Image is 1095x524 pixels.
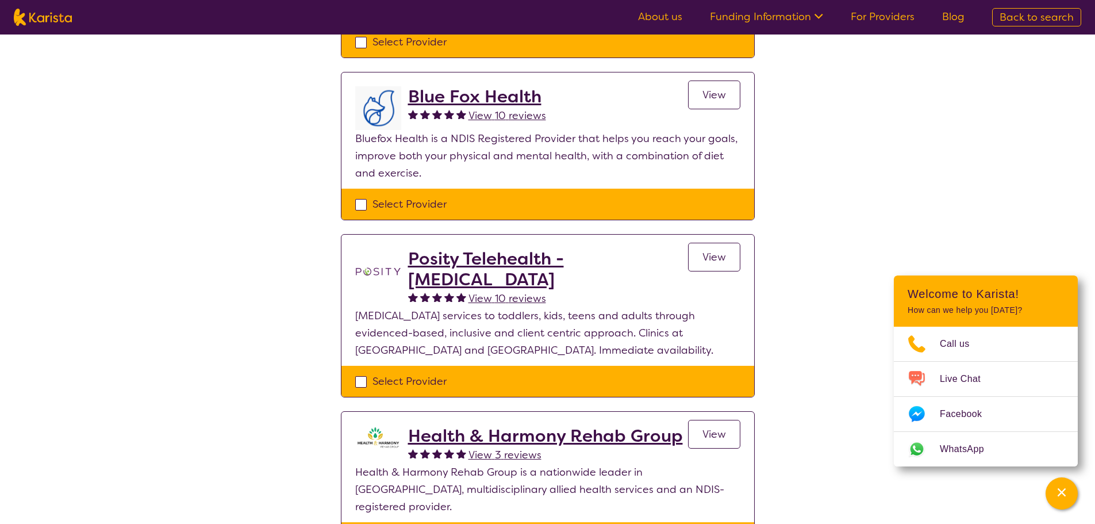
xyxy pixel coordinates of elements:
[468,109,546,123] span: View 10 reviews
[1000,10,1074,24] span: Back to search
[432,292,442,302] img: fullstar
[408,86,546,107] a: Blue Fox Health
[688,81,740,109] a: View
[420,109,430,119] img: fullstar
[1046,477,1078,510] button: Channel Menu
[894,276,1078,466] div: Channel Menu
[468,448,541,462] span: View 3 reviews
[940,406,996,423] span: Facebook
[420,449,430,458] img: fullstar
[432,109,442,119] img: fullstar
[468,290,546,307] a: View 10 reviews
[702,88,726,102] span: View
[408,109,418,119] img: fullstar
[468,446,541,464] a: View 3 reviews
[894,432,1078,466] a: Web link opens in a new tab.
[444,449,454,458] img: fullstar
[456,449,466,458] img: fullstar
[408,292,418,302] img: fullstar
[468,292,546,305] span: View 10 reviews
[432,449,442,458] img: fullstar
[444,292,454,302] img: fullstar
[702,427,726,441] span: View
[702,250,726,264] span: View
[444,109,454,119] img: fullstar
[355,426,401,449] img: ztak9tblhgtrn1fit8ap.png
[638,10,682,24] a: About us
[688,243,740,271] a: View
[420,292,430,302] img: fullstar
[942,10,965,24] a: Blog
[408,449,418,458] img: fullstar
[355,86,401,130] img: lyehhyr6avbivpacwqcf.png
[355,464,740,515] p: Health & Harmony Rehab Group is a nationwide leader in [GEOGRAPHIC_DATA], multidisciplinary allie...
[355,248,401,294] img: t1bslo80pcylnzwjhndq.png
[355,130,740,182] p: Bluefox Health is a NDIS Registered Provider that helps you reach your goals, improve both your p...
[456,109,466,119] img: fullstar
[408,248,688,290] a: Posity Telehealth - [MEDICAL_DATA]
[688,420,740,449] a: View
[468,107,546,124] a: View 10 reviews
[894,327,1078,466] ul: Choose channel
[940,441,998,458] span: WhatsApp
[456,292,466,302] img: fullstar
[14,9,72,26] img: Karista logo
[940,370,994,388] span: Live Chat
[908,305,1064,315] p: How can we help you [DATE]?
[940,335,983,353] span: Call us
[851,10,915,24] a: For Providers
[355,307,740,359] p: [MEDICAL_DATA] services to toddlers, kids, teens and adults through evidenced-based, inclusive an...
[992,8,1081,26] a: Back to search
[710,10,823,24] a: Funding Information
[908,287,1064,301] h2: Welcome to Karista!
[408,426,683,446] a: Health & Harmony Rehab Group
